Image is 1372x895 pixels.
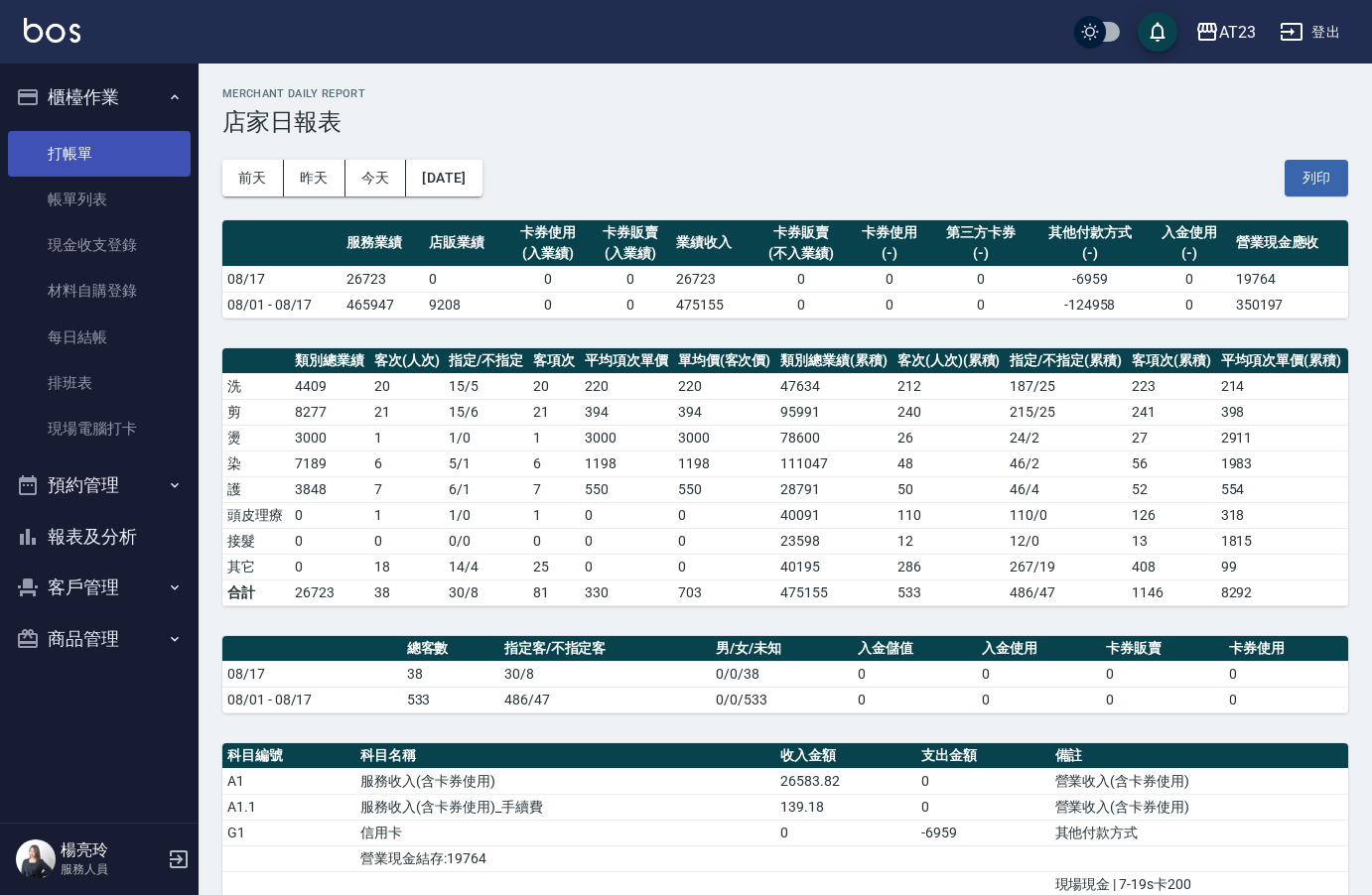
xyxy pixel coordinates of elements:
td: 服務收入(含卡券使用)_手續費 [355,794,775,820]
td: 0 [589,266,671,292]
td: 475155 [775,579,892,605]
td: 220 [673,373,776,399]
td: 48 [892,450,1006,476]
td: 533 [892,579,1006,605]
td: 0/0/38 [711,661,853,687]
td: 0 [1149,266,1231,292]
td: 0 [931,266,1031,292]
td: 5 / 1 [444,450,528,476]
button: 報表及分析 [8,511,191,563]
td: 營業收入(含卡券使用) [1050,768,1349,794]
td: 26723 [671,266,754,292]
td: 0 [506,266,589,292]
td: 38 [369,579,445,605]
th: 備註 [1050,743,1349,769]
td: 3000 [673,425,776,450]
td: 0 [849,266,931,292]
td: 0 [290,554,369,579]
td: 營業現金結存:19764 [355,845,775,871]
td: 47634 [775,373,892,399]
td: 0 [1101,687,1225,712]
td: 15 / 5 [444,373,528,399]
td: 0/0/533 [711,687,853,712]
td: 1 [369,502,445,528]
td: 剪 [222,399,290,425]
button: 登出 [1272,14,1348,51]
td: 486/47 [499,687,711,712]
td: 0 [589,292,671,318]
td: 6 [369,450,445,476]
td: 394 [673,399,776,425]
a: 現金收支登錄 [8,222,191,268]
td: 50 [892,476,1006,502]
td: G1 [222,820,355,845]
td: 6 / 1 [444,476,528,502]
div: 入金使用 [1154,222,1226,243]
td: 0 / 0 [444,528,528,554]
td: 其他付款方式 [1050,820,1349,845]
button: 商品管理 [8,613,191,665]
td: 頭皮理療 [222,502,290,528]
td: 7189 [290,450,369,476]
td: -6959 [1031,266,1149,292]
td: 21 [369,399,445,425]
td: 267 / 19 [1005,554,1127,579]
td: 26583.82 [775,768,916,794]
div: 卡券使用 [511,222,584,243]
th: 指定/不指定 [444,348,528,374]
th: 平均項次單價(累積) [1216,348,1347,374]
button: AT23 [1187,12,1264,53]
h2: Merchant Daily Report [222,87,1348,100]
td: 46 / 4 [1005,476,1127,502]
div: (-) [1154,243,1226,264]
td: 12 / 0 [1005,528,1127,554]
td: 0 [977,687,1101,712]
a: 材料自購登錄 [8,268,191,314]
td: 40195 [775,554,892,579]
td: 0 [1224,687,1348,712]
td: 23598 [775,528,892,554]
td: 126 [1127,502,1216,528]
h3: 店家日報表 [222,108,1348,136]
th: 卡券販賣 [1101,636,1225,662]
th: 入金使用 [977,636,1101,662]
td: 394 [580,399,673,425]
button: [DATE] [406,160,481,196]
td: 26723 [342,266,424,292]
td: 0 [424,266,506,292]
td: 0 [506,292,589,318]
th: 服務業績 [342,220,424,267]
td: 0 [754,292,849,318]
td: 0 [977,661,1101,687]
td: 0 [580,554,673,579]
td: 13 [1127,528,1216,554]
td: 110 / 0 [1005,502,1127,528]
td: 0 [673,528,776,554]
td: 26723 [290,579,369,605]
td: 550 [673,476,776,502]
td: 0 [916,768,1049,794]
td: 240 [892,399,1006,425]
td: 318 [1216,502,1347,528]
div: 卡券販賣 [758,222,844,243]
td: 其它 [222,554,290,579]
td: 營業收入(含卡券使用) [1050,794,1349,820]
th: 男/女/未知 [711,636,853,662]
td: 14 / 4 [444,554,528,579]
td: 15 / 6 [444,399,528,425]
a: 現場電腦打卡 [8,406,191,451]
td: 95991 [775,399,892,425]
td: 486/47 [1005,579,1127,605]
td: 服務收入(含卡券使用) [355,768,775,794]
th: 單均價(客次價) [673,348,776,374]
th: 指定/不指定(累積) [1005,348,1127,374]
td: 1 [528,425,580,450]
td: 接髮 [222,528,290,554]
td: 19764 [1231,266,1348,292]
th: 客次(人次)(累積) [892,348,1006,374]
td: 554 [1216,476,1347,502]
th: 類別總業績 [290,348,369,374]
td: 110 [892,502,1006,528]
td: 染 [222,450,290,476]
img: Person [16,839,56,879]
